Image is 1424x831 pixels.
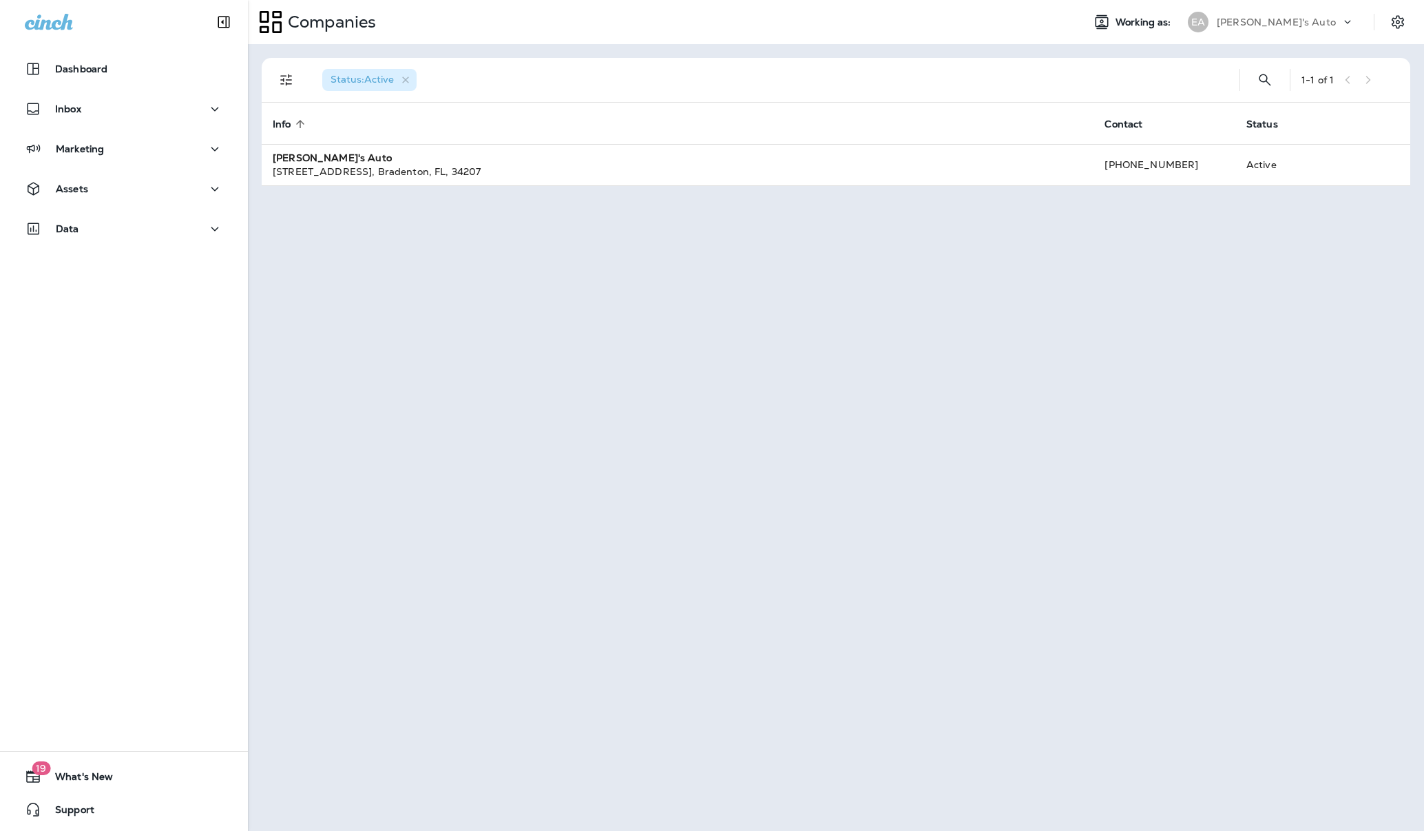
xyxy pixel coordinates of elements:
[1385,10,1410,34] button: Settings
[1104,118,1160,130] span: Contact
[1246,118,1296,130] span: Status
[14,763,234,790] button: 19What's New
[1235,144,1327,185] td: Active
[41,771,113,788] span: What's New
[205,8,243,36] button: Collapse Sidebar
[1246,119,1278,130] span: Status
[273,165,1082,178] div: [STREET_ADDRESS] , Bradenton , FL , 34207
[1104,119,1142,130] span: Contact
[55,63,107,74] p: Dashboard
[32,761,50,775] span: 19
[331,73,394,85] span: Status : Active
[41,804,94,821] span: Support
[273,66,300,94] button: Filters
[14,796,234,823] button: Support
[56,143,104,154] p: Marketing
[273,119,291,130] span: Info
[273,118,309,130] span: Info
[273,152,392,164] strong: [PERSON_NAME]'s Auto
[56,183,88,194] p: Assets
[282,12,376,32] p: Companies
[14,215,234,243] button: Data
[14,135,234,163] button: Marketing
[1301,74,1334,85] div: 1 - 1 of 1
[322,69,417,91] div: Status:Active
[1116,17,1174,28] span: Working as:
[14,95,234,123] button: Inbox
[56,223,79,234] p: Data
[14,55,234,83] button: Dashboard
[1093,144,1235,185] td: [PHONE_NUMBER]
[1251,66,1279,94] button: Search Companies
[14,175,234,203] button: Assets
[55,103,81,114] p: Inbox
[1217,17,1336,28] p: [PERSON_NAME]'s Auto
[1188,12,1208,32] div: EA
